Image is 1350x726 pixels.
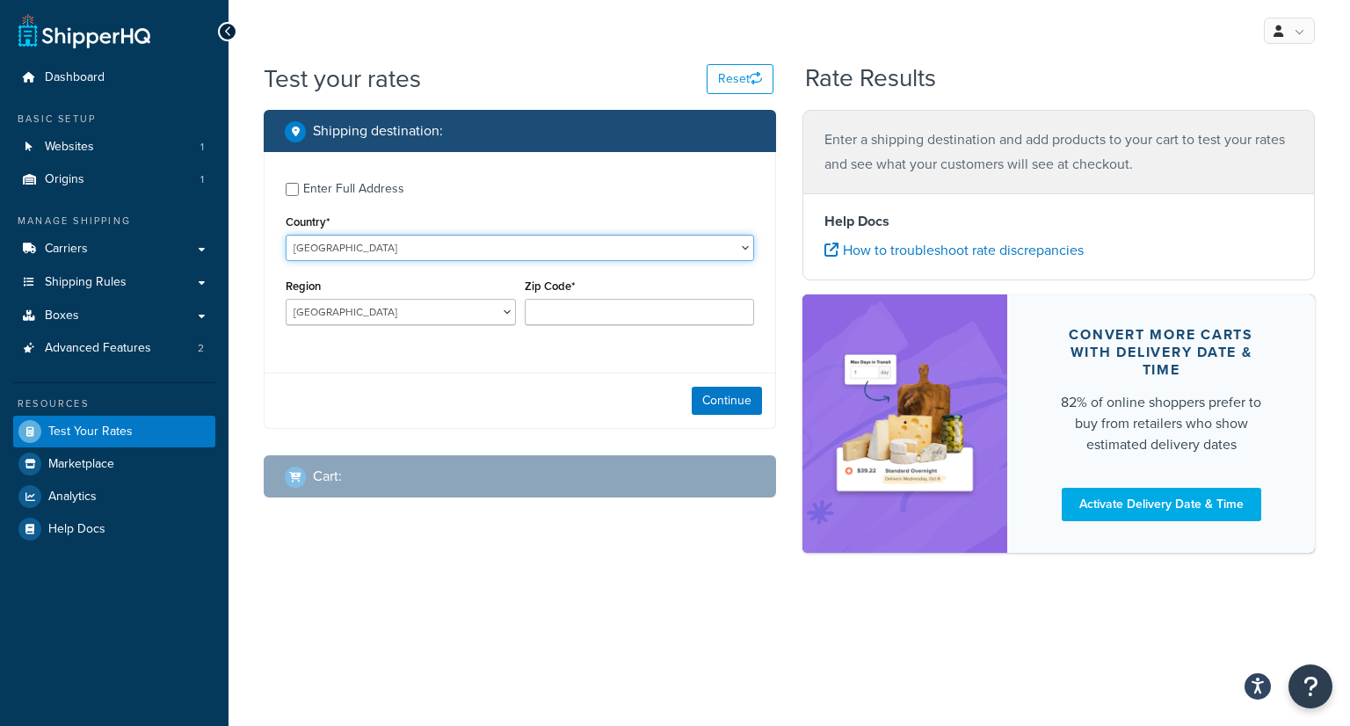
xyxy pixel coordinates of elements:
div: Manage Shipping [13,214,215,229]
span: Test Your Rates [48,425,133,439]
label: Zip Code* [525,280,575,293]
span: Dashboard [45,70,105,85]
input: Enter Full Address [286,183,299,196]
li: Origins [13,163,215,196]
a: Shipping Rules [13,266,215,299]
button: Continue [692,387,762,415]
button: Open Resource Center [1288,664,1332,708]
h2: Cart : [313,468,342,484]
a: How to troubleshoot rate discrepancies [824,240,1084,260]
span: Advanced Features [45,341,151,356]
span: Carriers [45,242,88,257]
h2: Shipping destination : [313,123,443,139]
span: Analytics [48,490,97,505]
a: Boxes [13,300,215,332]
a: Advanced Features2 [13,332,215,365]
span: Websites [45,140,94,155]
span: 2 [198,341,204,356]
a: Marketplace [13,448,215,480]
a: Websites1 [13,131,215,163]
span: Origins [45,172,84,187]
a: Help Docs [13,513,215,545]
span: Marketplace [48,457,114,472]
span: 1 [200,172,204,187]
span: Help Docs [48,522,105,537]
a: Test Your Rates [13,416,215,447]
div: Enter Full Address [303,177,404,201]
a: Analytics [13,481,215,512]
a: Activate Delivery Date & Time [1062,488,1261,521]
li: Advanced Features [13,332,215,365]
button: Reset [707,64,773,94]
a: Dashboard [13,62,215,94]
p: Enter a shipping destination and add products to your cart to test your rates and see what your c... [824,127,1293,177]
div: Resources [13,396,215,411]
h4: Help Docs [824,211,1293,232]
div: Basic Setup [13,112,215,127]
li: Websites [13,131,215,163]
span: Boxes [45,309,79,323]
span: Shipping Rules [45,275,127,290]
h2: Rate Results [805,65,936,92]
label: Country* [286,215,330,229]
span: 1 [200,140,204,155]
div: Convert more carts with delivery date & time [1049,326,1273,379]
div: 82% of online shoppers prefer to buy from retailers who show estimated delivery dates [1049,392,1273,455]
a: Carriers [13,233,215,265]
a: Origins1 [13,163,215,196]
h1: Test your rates [264,62,421,96]
img: feature-image-ddt-36eae7f7280da8017bfb280eaccd9c446f90b1fe08728e4019434db127062ab4.png [829,321,981,526]
label: Region [286,280,321,293]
